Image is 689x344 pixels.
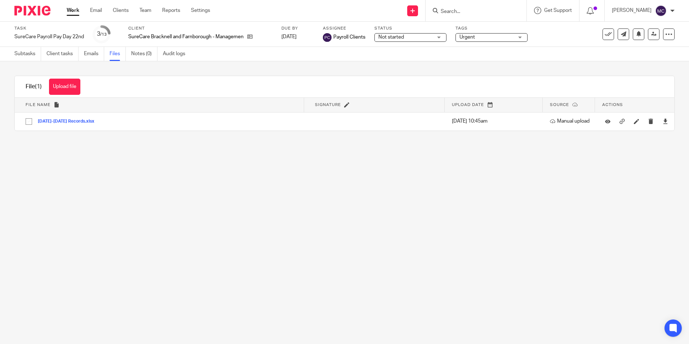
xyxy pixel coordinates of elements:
img: svg%3E [655,5,667,17]
button: [DATE]-[DATE] Records.xlsx [38,119,100,124]
a: Work [67,7,79,14]
a: Emails [84,47,104,61]
a: Audit logs [163,47,191,61]
a: Download [663,118,668,125]
a: Team [139,7,151,14]
label: Assignee [323,26,365,31]
span: Urgent [459,35,475,40]
p: SureCare Bracknell and Farnborough - Management Brigade [128,33,244,40]
small: /13 [100,32,107,36]
a: Subtasks [14,47,41,61]
button: Upload file [49,79,80,95]
a: Settings [191,7,210,14]
input: Search [440,9,505,15]
span: Not started [378,35,404,40]
p: Manual upload [550,118,591,125]
a: Clients [113,7,129,14]
label: Due by [281,26,314,31]
span: Source [550,103,569,107]
label: Status [374,26,446,31]
span: [DATE] [281,34,297,39]
p: [DATE] 10:45am [452,118,539,125]
label: Task [14,26,84,31]
label: Client [128,26,272,31]
div: 3 [97,30,107,38]
div: SureCare Payroll Pay Day 22nd [14,33,84,40]
span: Payroll Clients [333,34,365,41]
a: Email [90,7,102,14]
img: svg%3E [323,33,332,42]
a: Client tasks [46,47,79,61]
span: Actions [602,103,623,107]
a: Reports [162,7,180,14]
span: File name [26,103,50,107]
label: Tags [455,26,528,31]
span: Signature [315,103,341,107]
h1: File [26,83,42,91]
span: Get Support [544,8,572,13]
input: Select [22,115,36,128]
span: (1) [35,84,42,89]
a: Notes (0) [131,47,157,61]
span: Upload date [452,103,484,107]
a: Files [110,47,126,61]
img: Pixie [14,6,50,16]
p: [PERSON_NAME] [612,7,652,14]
